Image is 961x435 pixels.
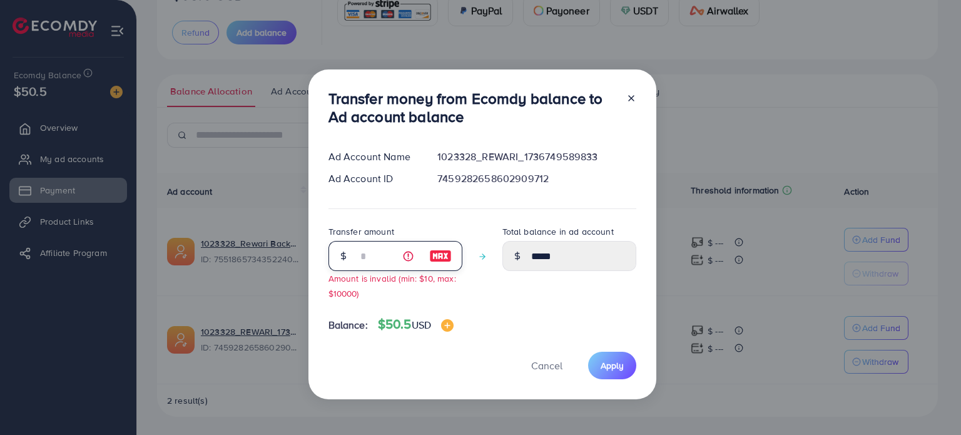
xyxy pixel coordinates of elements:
[412,318,431,332] span: USD
[318,150,428,164] div: Ad Account Name
[427,171,646,186] div: 7459282658602909712
[601,359,624,372] span: Apply
[588,352,636,379] button: Apply
[516,352,578,379] button: Cancel
[908,379,952,426] iframe: Chat
[328,272,456,299] small: Amount is invalid (min: $10, max: $10000)
[328,90,616,126] h3: Transfer money from Ecomdy balance to Ad account balance
[378,317,454,332] h4: $50.5
[318,171,428,186] div: Ad Account ID
[502,225,614,238] label: Total balance in ad account
[328,318,368,332] span: Balance:
[531,359,562,372] span: Cancel
[427,150,646,164] div: 1023328_REWARI_1736749589833
[328,225,394,238] label: Transfer amount
[441,319,454,332] img: image
[429,248,452,264] img: image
